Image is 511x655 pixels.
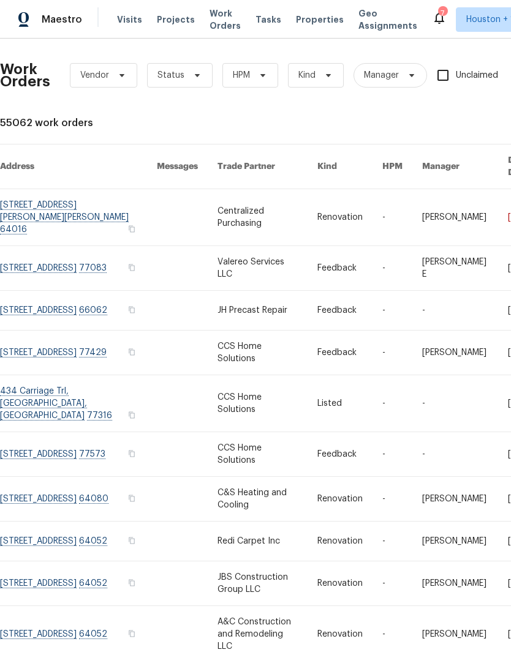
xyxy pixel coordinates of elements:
td: [PERSON_NAME] [412,561,498,606]
td: - [373,331,412,375]
button: Copy Address [126,577,137,588]
span: Status [157,69,184,81]
span: HPM [233,69,250,81]
td: Renovation [308,477,373,522]
td: - [412,432,498,477]
button: Copy Address [126,262,137,273]
button: Copy Address [126,223,137,234]
span: Manager [364,69,399,81]
td: Valereo Services LLC [208,246,308,291]
td: [PERSON_NAME] [412,522,498,561]
td: - [373,432,412,477]
td: Feedback [308,331,373,375]
td: [PERSON_NAME] E [412,246,498,291]
div: 7 [438,7,447,20]
td: [PERSON_NAME] [412,331,498,375]
button: Copy Address [126,346,137,357]
span: Maestro [42,13,82,26]
td: Centralized Purchasing [208,189,308,246]
td: - [373,561,412,606]
td: CCS Home Solutions [208,375,308,432]
th: Manager [412,144,498,189]
td: - [373,291,412,331]
td: - [373,246,412,291]
button: Copy Address [126,628,137,639]
td: C&S Heating and Cooling [208,477,308,522]
td: - [373,375,412,432]
td: [PERSON_NAME] [412,477,498,522]
span: Kind [298,69,316,81]
button: Copy Address [126,410,137,421]
td: - [373,477,412,522]
span: Visits [117,13,142,26]
td: - [412,291,498,331]
td: Redi Carpet Inc [208,522,308,561]
span: Work Orders [210,7,241,32]
th: HPM [373,144,412,189]
button: Copy Address [126,304,137,315]
td: Renovation [308,189,373,246]
td: Renovation [308,561,373,606]
button: Copy Address [126,448,137,459]
td: - [373,189,412,246]
span: Unclaimed [456,69,498,82]
td: JH Precast Repair [208,291,308,331]
span: Geo Assignments [358,7,417,32]
td: CCS Home Solutions [208,432,308,477]
th: Trade Partner [208,144,308,189]
td: [PERSON_NAME] [412,189,498,246]
span: Tasks [255,15,281,24]
td: Feedback [308,291,373,331]
button: Copy Address [126,535,137,546]
th: Kind [308,144,373,189]
td: Listed [308,375,373,432]
span: Vendor [80,69,109,81]
td: - [412,375,498,432]
td: Renovation [308,522,373,561]
td: JBS Construction Group LLC [208,561,308,606]
th: Messages [147,144,208,189]
td: Feedback [308,246,373,291]
button: Copy Address [126,493,137,504]
span: Projects [157,13,195,26]
td: Feedback [308,432,373,477]
span: Properties [296,13,344,26]
td: CCS Home Solutions [208,331,308,375]
td: - [373,522,412,561]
